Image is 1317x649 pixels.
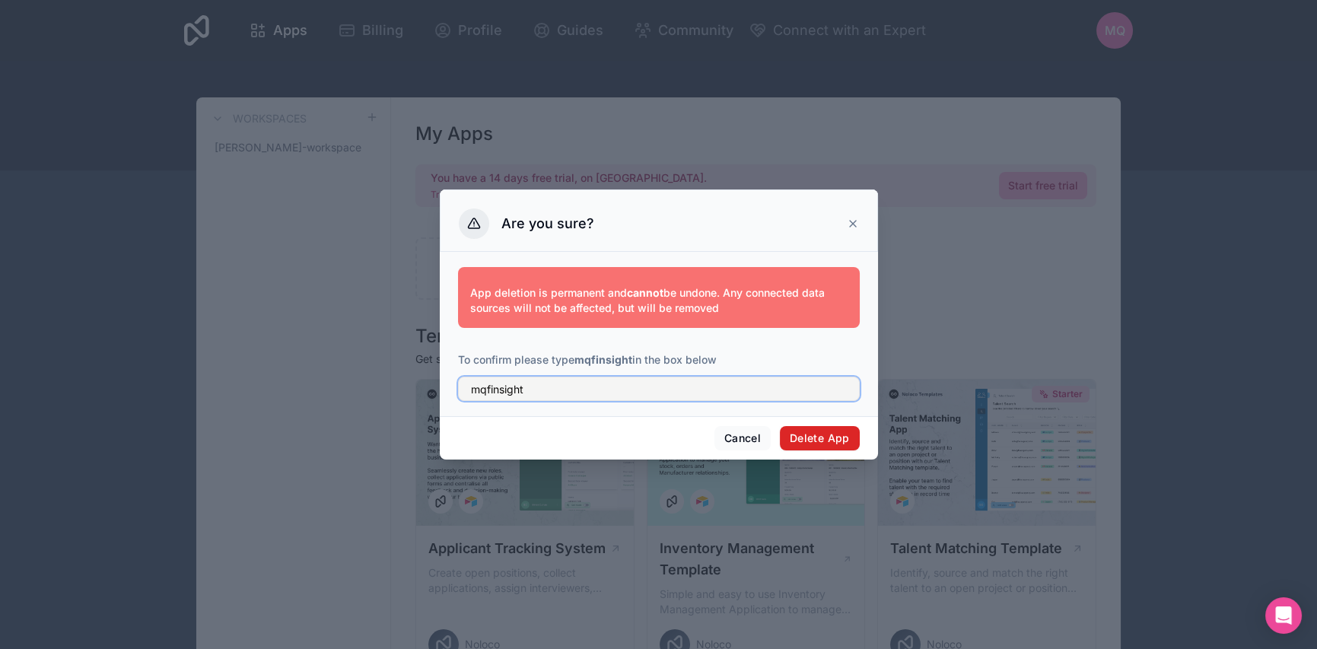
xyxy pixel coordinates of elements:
[501,215,594,233] h3: Are you sure?
[1265,597,1302,634] div: Open Intercom Messenger
[627,286,663,299] strong: cannot
[458,352,860,367] p: To confirm please type in the box below
[574,353,632,366] strong: mqfinsight
[714,426,771,450] button: Cancel
[780,426,860,450] button: Delete App
[458,377,860,401] input: mqfinsight
[470,285,848,316] p: App deletion is permanent and be undone. Any connected data sources will not be affected, but wil...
